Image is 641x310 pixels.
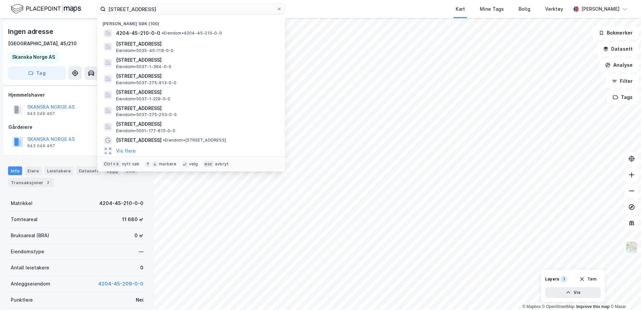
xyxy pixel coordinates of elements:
button: Tag [8,66,66,80]
div: 2 [45,179,51,186]
div: Punktleie [11,296,33,304]
button: Bokmerker [593,26,638,40]
div: Eiere [25,166,42,175]
span: [STREET_ADDRESS] [116,56,277,64]
span: Eiendom • [STREET_ADDRESS] [163,138,226,143]
span: • [163,138,165,143]
div: 0 [140,264,143,272]
span: [STREET_ADDRESS] [116,40,277,48]
div: Nei [136,296,143,304]
div: — [139,248,143,256]
div: [PERSON_NAME] [581,5,620,13]
div: Leietakere [44,166,73,175]
button: Tags [607,91,638,104]
button: Tøm [575,274,601,285]
div: Bruksareal (BRA) [11,231,49,240]
div: 0 ㎡ [134,231,143,240]
a: Mapbox [522,304,541,309]
div: esc [203,161,214,167]
div: Gårdeiere [8,123,146,131]
input: Søk på adresse, matrikkel, gårdeiere, leietakere eller personer [106,4,277,14]
span: Eiendom • 5037-275-253-0-0 [116,112,177,117]
span: [STREET_ADDRESS] [116,120,277,128]
div: 1 [561,276,567,282]
a: Improve this map [576,304,609,309]
div: Anleggseiendom [11,280,50,288]
div: Eiendomstype [11,248,44,256]
span: Eiendom • 5037-1-229-0-0 [116,96,170,102]
div: avbryt [215,161,229,167]
div: Kart [456,5,465,13]
span: [STREET_ADDRESS] [116,72,277,80]
div: nytt søk [122,161,140,167]
div: 11 680 ㎡ [122,215,143,223]
div: Antall leietakere [11,264,49,272]
div: [GEOGRAPHIC_DATA], 45/210 [8,40,77,48]
div: [PERSON_NAME] søk (100) [97,16,285,28]
span: Eiendom • 5037-275-913-0-0 [116,80,176,86]
span: Eiendom • 5037-1-364-0-0 [116,64,171,69]
div: Skanska Norge AS [12,53,55,61]
span: • [162,31,164,36]
span: [STREET_ADDRESS] [116,88,277,96]
button: Vis flere [116,147,136,155]
div: Hjemmelshaver [8,91,146,99]
iframe: Chat Widget [607,278,641,310]
div: Bolig [519,5,530,13]
span: Eiendom • 4204-45-210-0-0 [162,31,222,36]
button: 4204-45-209-0-0 [98,280,143,288]
div: Kontrollprogram for chat [607,278,641,310]
span: Eiendom • 5035-40-118-0-0 [116,48,174,53]
div: Matrikkel [11,199,33,207]
button: Analyse [599,58,638,72]
img: logo.f888ab2527a4732fd821a326f86c7f29.svg [11,3,81,15]
span: [STREET_ADDRESS] [116,104,277,112]
div: Datasett [76,166,101,175]
div: Verktøy [545,5,563,13]
div: Ingen adresse [8,26,54,37]
button: Datasett [597,42,638,56]
div: velg [189,161,198,167]
button: Vis [545,287,601,298]
div: 943 049 467 [27,111,55,116]
div: Layers [545,276,559,282]
span: Eiendom • 5001-177-815-0-0 [116,128,175,134]
div: markere [159,161,176,167]
span: [STREET_ADDRESS] [116,136,162,144]
div: Tomteareal [11,215,38,223]
div: 943 049 467 [27,143,55,149]
div: Mine Tags [480,5,504,13]
div: 4204-45-210-0-0 [99,199,143,207]
div: Info [8,166,22,175]
span: 4204-45-210-0-0 [116,29,160,37]
button: Filter [606,74,638,88]
img: Z [625,241,638,254]
div: Transaksjoner [8,178,54,187]
a: OpenStreetMap [542,304,575,309]
div: Ctrl + k [103,161,121,167]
